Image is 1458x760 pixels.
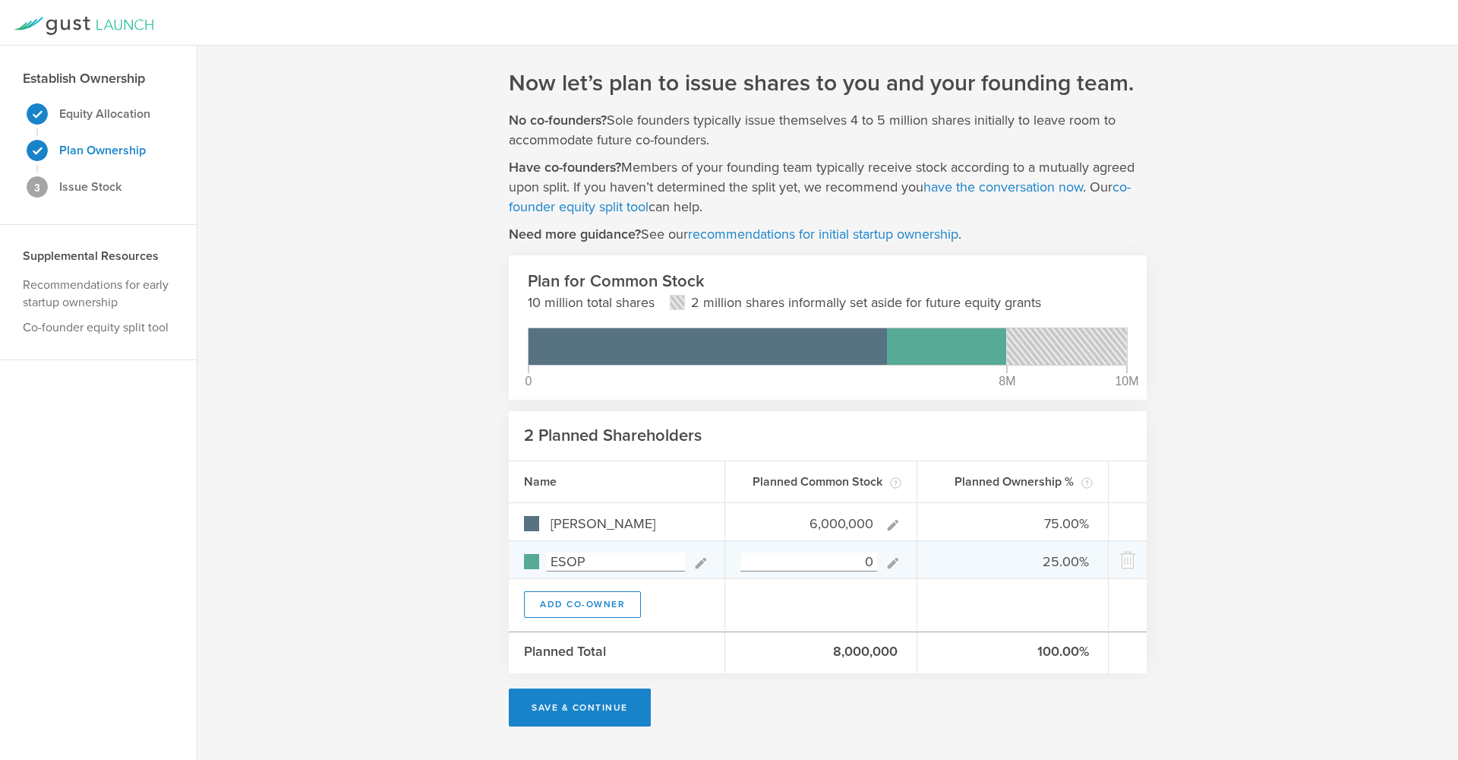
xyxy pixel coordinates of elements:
strong: Have co-founders? [509,159,621,176]
a: Co-founder equity split tool [23,320,169,335]
p: Members of your founding team typically receive stock according to a mutually agreed upon split. ... [509,157,1147,217]
strong: Supplemental Resources [23,249,159,264]
strong: Plan Ownership [59,143,146,158]
div: Planned Total [509,632,725,673]
div: 8M [999,375,1015,388]
button: Save & Continue [509,689,651,727]
h1: Now let’s plan to issue shares to you and your founding team. [509,68,1134,99]
strong: Need more guidance? [509,226,641,242]
p: 2 million shares informally set aside for future equity grants [691,293,1041,312]
div: Name [509,461,725,502]
a: have the conversation now [923,179,1083,195]
strong: No co-founders? [509,112,607,128]
h2: Plan for Common Stock [528,271,1128,293]
h3: Establish Ownership [23,68,145,88]
div: Planned Common Stock [725,461,917,502]
button: Add Co-Owner [524,591,641,618]
span: 3 [34,182,40,193]
div: 0 [525,375,532,388]
div: 10M [1115,375,1138,388]
input: Enter # of shares [740,553,877,572]
p: Sole founders typically issue themselves 4 to 5 million shares initially to leave room to accommo... [509,110,1147,150]
h2: 2 Planned Shareholders [524,425,702,447]
div: 8,000,000 [725,632,917,673]
input: Enter co-owner name [547,553,685,572]
input: Enter # of shares [740,515,877,534]
p: See our . [509,224,961,244]
strong: Issue Stock [59,179,121,195]
strong: Equity Allocation [59,106,150,122]
div: 100.00% [917,632,1109,673]
a: Recommendations for early startup ownership [23,277,169,310]
div: Planned Ownership % [917,461,1109,502]
p: 10 million total shares [528,293,655,312]
input: Enter co-owner name [547,515,709,534]
a: recommendations for initial startup ownership [688,226,958,242]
